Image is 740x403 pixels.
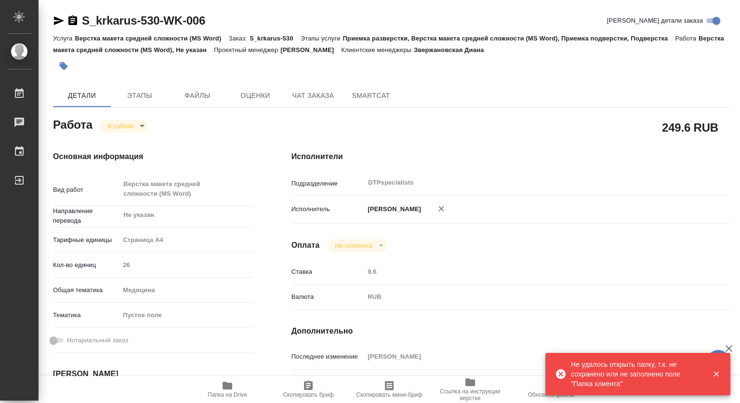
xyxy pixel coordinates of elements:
button: Скопировать ссылку для ЯМессенджера [53,15,65,27]
span: Скопировать бриф [283,391,333,398]
p: Клиентские менеджеры [341,46,414,54]
p: Заказ: [228,35,249,42]
p: Ставка [291,267,365,277]
div: RUB [364,289,693,305]
p: Услуга [53,35,75,42]
input: Пустое поле [364,349,693,363]
button: Ссылка на инструкции верстки [430,376,511,403]
span: Ссылка на инструкции верстки [436,388,505,402]
span: [PERSON_NAME] детали заказа [607,16,703,26]
p: Тематика [53,310,119,320]
p: Работа [675,35,699,42]
h4: Основная информация [53,151,253,162]
h4: Исполнители [291,151,729,162]
span: Папка на Drive [208,391,247,398]
p: Последнее изменение [291,352,365,362]
p: Валюта [291,292,365,302]
span: SmartCat [348,90,394,102]
button: Папка на Drive [187,376,268,403]
p: S_krkarus-530 [250,35,301,42]
h2: 249.6 RUB [662,119,718,135]
button: В работе [105,122,136,130]
button: Закрыть [706,370,726,378]
button: Не оплачена [332,242,375,250]
p: Проектный менеджер [214,46,280,54]
p: Этапы услуги [301,35,343,42]
p: Направление перевода [53,206,119,226]
div: Пустое поле [123,310,241,320]
button: Скопировать ссылку [67,15,79,27]
span: Чат заказа [290,90,336,102]
p: [PERSON_NAME] [280,46,341,54]
span: Оценки [232,90,278,102]
span: Детали [59,90,105,102]
div: В работе [100,120,148,133]
input: Пустое поле [119,258,252,272]
p: Кол-во единиц [53,260,119,270]
button: Скопировать бриф [268,376,349,403]
span: Обновить файлы [528,391,575,398]
button: Скопировать мини-бриф [349,376,430,403]
button: 🙏 [706,350,730,374]
p: Верстка макета средней сложности (MS Word) [75,35,228,42]
h4: [PERSON_NAME] [53,368,253,380]
span: Этапы [117,90,163,102]
p: Исполнитель [291,204,365,214]
h2: Работа [53,115,92,133]
a: S_krkarus-530-WK-006 [82,14,205,27]
span: Скопировать мини-бриф [356,391,422,398]
div: Медицина [119,282,252,298]
button: Добавить тэг [53,55,74,77]
span: Файлы [174,90,221,102]
input: Пустое поле [364,265,693,279]
button: Удалить исполнителя [431,198,452,219]
p: Тарифные единицы [53,235,119,245]
p: Вид работ [53,185,119,195]
p: Верстка макета средней сложности (MS Word), Не указан [53,35,724,54]
div: Не удалось открыть папку, т.к. не сохранено или не заполнено поле "Папка клиента" [571,360,698,389]
div: Страница А4 [119,232,252,248]
button: Обновить файлы [511,376,592,403]
div: Пустое поле [119,307,252,323]
p: Звержановская Диана [414,46,491,54]
h4: Оплата [291,240,320,251]
p: [PERSON_NAME] [364,204,421,214]
p: Приемка разверстки, Верстка макета средней сложности (MS Word), Приемка подверстки, Подверстка [343,35,675,42]
p: Подразделение [291,179,365,188]
span: Нотариальный заказ [67,336,128,345]
div: В работе [327,239,386,252]
p: Общая тематика [53,285,119,295]
h4: Дополнительно [291,325,729,337]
